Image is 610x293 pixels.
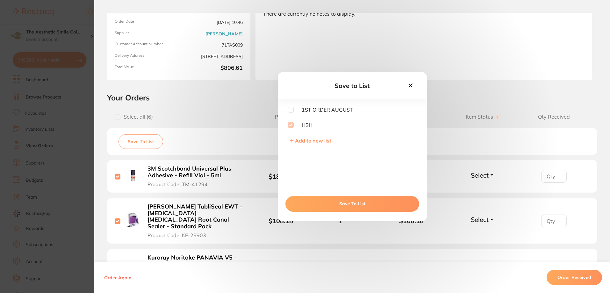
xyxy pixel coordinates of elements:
[288,137,333,144] button: Add to new list
[294,122,312,128] span: HSH
[334,82,370,90] span: Save to List
[295,137,331,144] span: Add to new list
[285,196,419,211] button: Save To List
[294,107,353,113] span: 1ST ORDER AUGUST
